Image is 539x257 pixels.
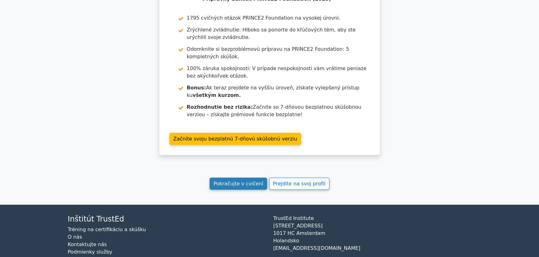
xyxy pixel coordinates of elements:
a: Podmienky služby [68,249,112,255]
a: Kontaktujte nás [68,241,107,247]
font: Inštitút TrustEd [68,215,124,223]
a: Pokračujte v cvičení [210,178,267,190]
font: 1017 HC Amsterdam [273,230,325,236]
a: Prejdite na svoj profil [269,178,330,190]
font: Holandsko [273,238,299,244]
font: Prejdite na svoj profil [273,181,326,187]
font: Pokračujte v cvičení [214,181,263,187]
a: Tréning na certifikáciu a skúšku [68,226,146,232]
font: [EMAIL_ADDRESS][DOMAIN_NAME] [273,245,361,251]
a: Začnite svoju bezplatnú 7-dňovú skúšobnú verziu [169,133,301,145]
font: [STREET_ADDRESS] [273,223,323,229]
a: O nás [68,234,82,240]
font: TrustEd Institute [273,215,314,221]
